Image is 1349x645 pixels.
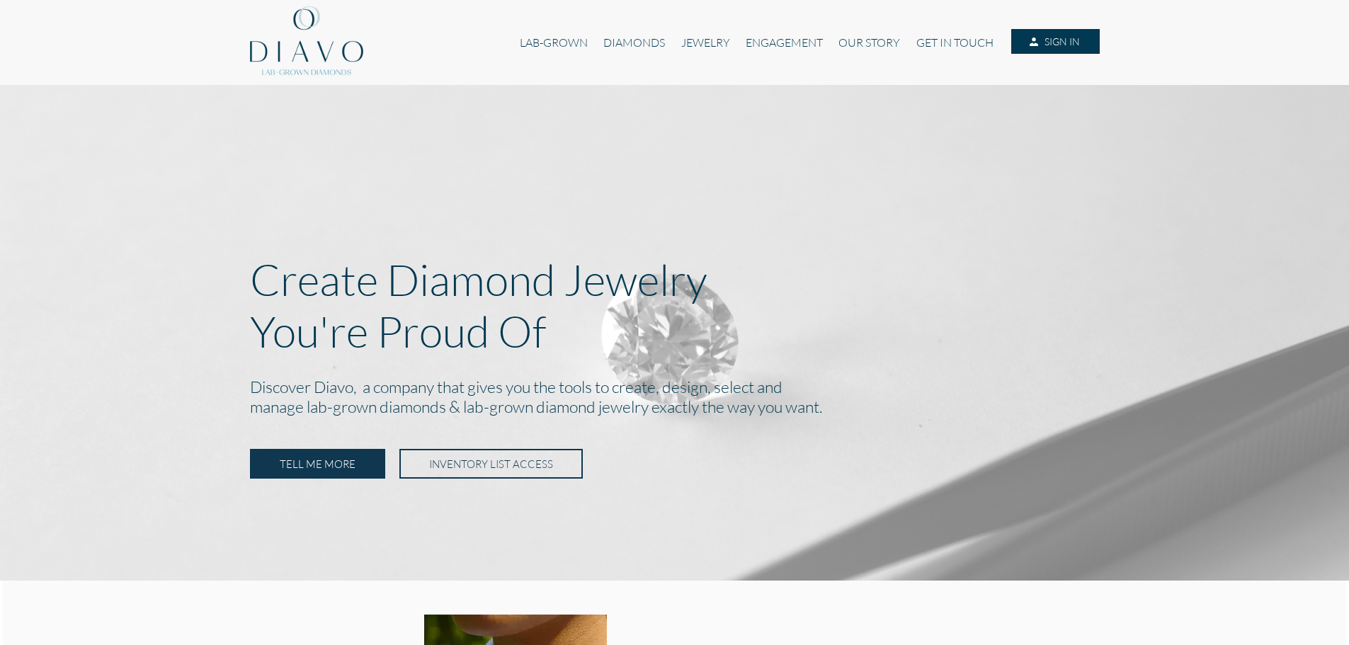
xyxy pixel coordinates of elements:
[831,29,908,56] a: OUR STORY
[512,29,596,56] a: LAB-GROWN
[399,449,583,479] a: INVENTORY LIST ACCESS
[909,29,1001,56] a: GET IN TOUCH
[250,449,385,479] a: TELL ME MORE
[1011,29,1099,55] a: SIGN IN
[250,374,1100,422] h2: Discover Diavo, a company that gives you the tools to create, design, select and manage lab-grown...
[673,29,737,56] a: JEWELRY
[596,29,673,56] a: DIAMONDS
[738,29,831,56] a: ENGAGEMENT
[250,253,1100,357] p: Create Diamond Jewelry You're Proud Of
